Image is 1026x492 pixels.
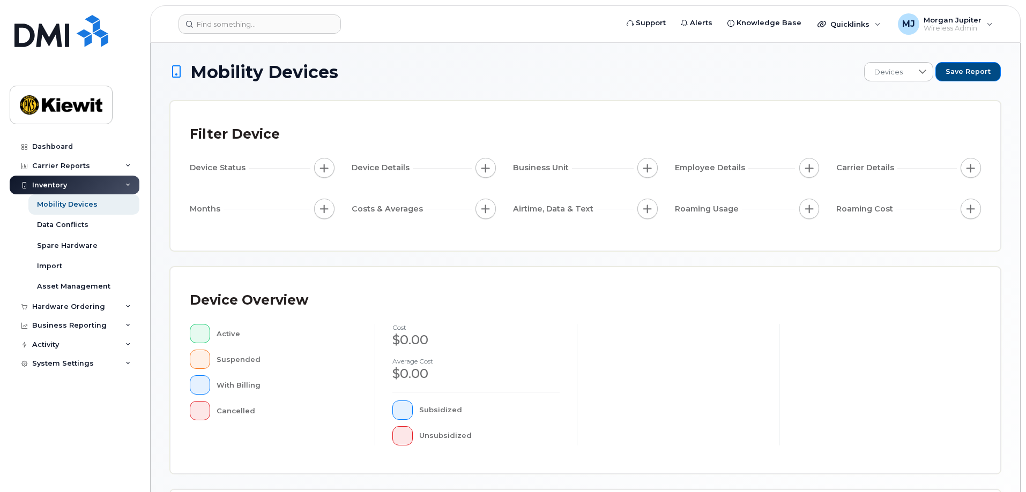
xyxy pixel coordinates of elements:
span: Devices [865,63,912,82]
div: Suspended [217,350,358,369]
span: Save Report [946,67,991,77]
div: $0.00 [392,365,560,383]
span: Costs & Averages [352,203,426,215]
span: Months [190,203,224,215]
span: Device Details [352,162,413,173]
div: $0.00 [392,331,560,349]
div: Cancelled [217,401,358,420]
span: Roaming Usage [675,203,742,215]
div: Device Overview [190,286,308,314]
span: Airtime, Data & Text [513,203,597,215]
div: Unsubsidized [419,426,560,445]
div: Filter Device [190,120,280,148]
div: Active [217,324,358,343]
span: Carrier Details [836,162,897,173]
h4: Average cost [392,358,560,365]
span: Roaming Cost [836,203,896,215]
button: Save Report [935,62,1001,81]
div: With Billing [217,375,358,395]
span: Device Status [190,162,249,173]
h4: cost [392,324,560,331]
span: Business Unit [513,162,572,173]
span: Mobility Devices [190,63,338,81]
span: Employee Details [675,162,748,173]
div: Subsidized [419,400,560,420]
